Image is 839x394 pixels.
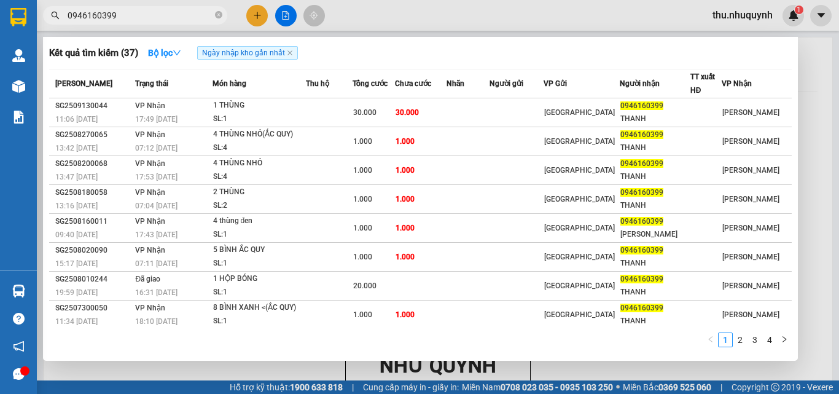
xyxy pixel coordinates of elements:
[213,141,305,155] div: SL: 4
[10,8,26,26] img: logo-vxr
[396,195,415,203] span: 1.000
[353,224,372,232] span: 1.000
[13,341,25,352] span: notification
[353,137,372,146] span: 1.000
[544,224,615,232] span: [GEOGRAPHIC_DATA]
[620,275,663,283] span: 0946160399
[55,230,98,239] span: 09:40 [DATE]
[55,215,131,228] div: SG2508160011
[620,101,663,110] span: 0946160399
[213,272,305,286] div: 1 HỘP BÓNG
[447,79,464,88] span: Nhãn
[135,317,178,326] span: 18:10 [DATE]
[12,111,25,124] img: solution-icon
[213,170,305,184] div: SL: 4
[620,188,663,197] span: 0946160399
[213,112,305,126] div: SL: 1
[13,368,25,380] span: message
[718,333,733,347] li: 1
[55,79,112,88] span: [PERSON_NAME]
[396,137,415,146] span: 1.000
[12,80,25,93] img: warehouse-icon
[213,186,305,199] div: 2 THÙNG
[544,253,615,261] span: [GEOGRAPHIC_DATA]
[213,215,305,228] div: 4 thùng đen
[620,141,690,154] div: THANH
[707,336,714,343] span: left
[353,195,372,203] span: 1.000
[135,130,165,139] span: VP Nhận
[544,79,567,88] span: VP Gửi
[287,50,293,56] span: close
[197,46,298,60] span: Ngày nhập kho gần nhất
[620,304,663,312] span: 0946160399
[396,253,415,261] span: 1.000
[396,310,415,319] span: 1.000
[135,288,178,297] span: 16:31 [DATE]
[620,246,663,254] span: 0946160399
[173,49,181,57] span: down
[733,333,747,347] a: 2
[135,159,165,168] span: VP Nhận
[55,115,98,124] span: 11:06 [DATE]
[722,224,779,232] span: [PERSON_NAME]
[544,282,615,290] span: [GEOGRAPHIC_DATA]
[4,26,177,47] span: [GEOGRAPHIC_DATA]
[135,144,178,152] span: 07:12 [DATE]
[703,333,718,347] button: left
[135,275,160,283] span: Đã giao
[135,304,165,312] span: VP Nhận
[213,315,305,328] div: SL: 1
[722,137,779,146] span: [PERSON_NAME]
[135,115,178,124] span: 17:49 [DATE]
[544,108,615,117] span: [GEOGRAPHIC_DATA]
[55,144,98,152] span: 13:42 [DATE]
[544,166,615,175] span: [GEOGRAPHIC_DATA]
[777,333,792,347] button: right
[213,199,305,213] div: SL: 2
[396,166,415,175] span: 1.000
[55,173,98,181] span: 13:47 [DATE]
[135,230,178,239] span: 17:43 [DATE]
[4,88,88,122] span: CƯỚC RỒI:
[93,88,160,122] span: CHƯA CƯỚC:
[620,159,663,168] span: 0946160399
[135,101,165,110] span: VP Nhận
[215,10,222,22] span: close-circle
[68,9,213,22] input: Tìm tên, số ĐT hoặc mã đơn
[213,301,305,315] div: 8 BÌNH XANH <(ẮC QUY)
[620,199,690,212] div: THANH
[213,257,305,270] div: SL: 1
[55,100,131,112] div: SG2509130044
[544,310,615,319] span: [GEOGRAPHIC_DATA]
[353,79,388,88] span: Tổng cước
[620,130,663,139] span: 0946160399
[353,253,372,261] span: 1.000
[135,217,165,226] span: VP Nhận
[306,79,329,88] span: Thu hộ
[12,285,25,297] img: warehouse-icon
[620,79,660,88] span: Người nhận
[213,157,305,170] div: 4 THÙNG NHỎ
[353,166,372,175] span: 1.000
[213,228,305,242] div: SL: 1
[55,302,131,315] div: SG2507300050
[55,288,98,297] span: 19:59 [DATE]
[763,333,776,347] a: 4
[12,49,25,62] img: warehouse-icon
[620,170,690,183] div: THANH
[4,68,90,85] span: 0906623753
[719,333,732,347] a: 1
[544,195,615,203] span: [GEOGRAPHIC_DATA]
[703,333,718,347] li: Previous Page
[213,243,305,257] div: 5 BÌNH ẮC QUY
[135,188,165,197] span: VP Nhận
[13,313,25,325] span: question-circle
[55,202,98,210] span: 13:16 [DATE]
[620,217,663,226] span: 0946160399
[733,333,747,347] li: 2
[620,112,690,125] div: THANH
[55,186,131,199] div: SG2508180058
[395,79,431,88] span: Chưa cước
[722,166,779,175] span: [PERSON_NAME]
